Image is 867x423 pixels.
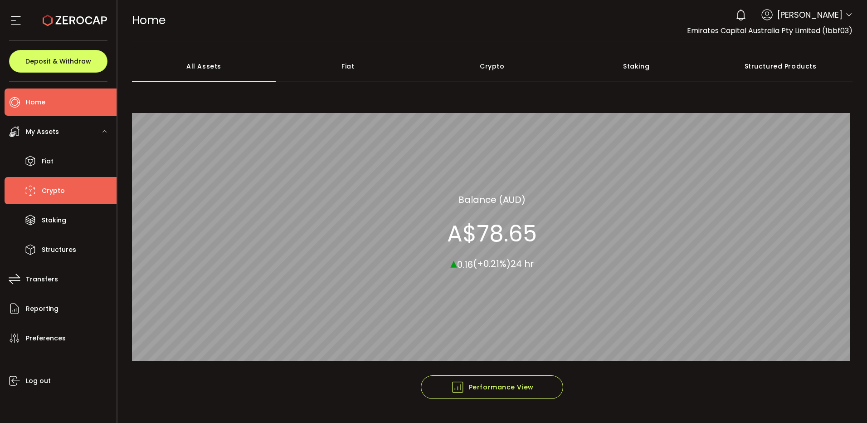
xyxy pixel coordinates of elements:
[511,257,534,270] span: 24 hr
[25,58,91,64] span: Deposit & Withdraw
[421,375,563,399] button: Performance View
[708,50,852,82] div: Structured Products
[42,243,76,256] span: Structures
[42,184,65,197] span: Crypto
[26,302,58,315] span: Reporting
[420,50,564,82] div: Crypto
[26,273,58,286] span: Transfers
[42,214,66,227] span: Staking
[458,192,526,206] section: Balance (AUD)
[9,50,107,73] button: Deposit & Withdraw
[26,96,45,109] span: Home
[777,9,843,21] span: [PERSON_NAME]
[276,50,420,82] div: Fiat
[447,220,537,247] section: A$78.65
[450,253,457,272] span: ▴
[132,12,166,28] span: Home
[687,25,852,36] span: Emirates Capital Australia Pty Limited (1bbf03)
[26,374,51,388] span: Log out
[26,332,66,345] span: Preferences
[451,380,534,394] span: Performance View
[822,379,867,423] iframe: Chat Widget
[26,125,59,138] span: My Assets
[457,258,473,271] span: 0.16
[564,50,708,82] div: Staking
[42,155,54,168] span: Fiat
[132,50,276,82] div: All Assets
[473,257,511,270] span: (+0.21%)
